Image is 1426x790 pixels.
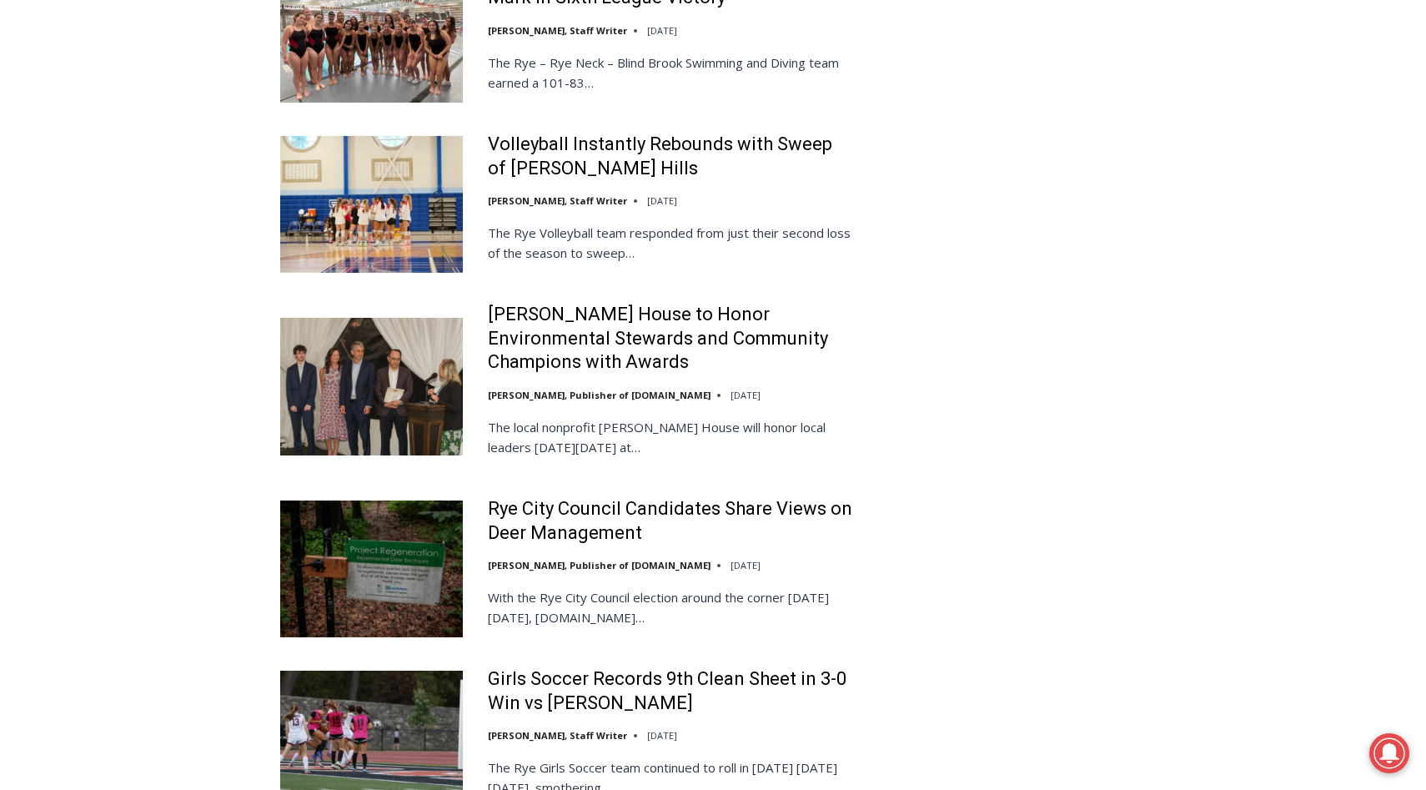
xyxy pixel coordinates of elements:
[731,389,761,401] time: [DATE]
[488,303,854,375] a: [PERSON_NAME] House to Honor Environmental Stewards and Community Champions with Awards
[488,53,854,93] p: The Rye – Rye Neck – Blind Brook Swimming and Diving team earned a 101-83…
[731,559,761,571] time: [DATE]
[488,417,854,457] p: The local nonprofit [PERSON_NAME] House will honor local leaders [DATE][DATE] at…
[488,194,627,207] a: [PERSON_NAME], Staff Writer
[488,133,854,180] a: Volleyball Instantly Rebounds with Sweep of [PERSON_NAME] Hills
[488,729,627,742] a: [PERSON_NAME], Staff Writer
[647,194,677,207] time: [DATE]
[647,24,677,37] time: [DATE]
[280,136,463,273] img: Volleyball Instantly Rebounds with Sweep of Byram Hills
[488,24,627,37] a: [PERSON_NAME], Staff Writer
[280,318,463,455] img: Wainwright House to Honor Environmental Stewards and Community Champions with Awards
[647,729,677,742] time: [DATE]
[488,559,710,571] a: [PERSON_NAME], Publisher of [DOMAIN_NAME]
[488,587,854,627] p: With the Rye City Council election around the corner [DATE][DATE], [DOMAIN_NAME]…
[488,389,710,401] a: [PERSON_NAME], Publisher of [DOMAIN_NAME]
[280,501,463,637] img: Rye City Council Candidates Share Views on Deer Management
[488,223,854,263] p: The Rye Volleyball team responded from just their second loss of the season to sweep…
[488,497,854,545] a: Rye City Council Candidates Share Views on Deer Management
[488,667,854,715] a: Girls Soccer Records 9th Clean Sheet in 3-0 Win vs [PERSON_NAME]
